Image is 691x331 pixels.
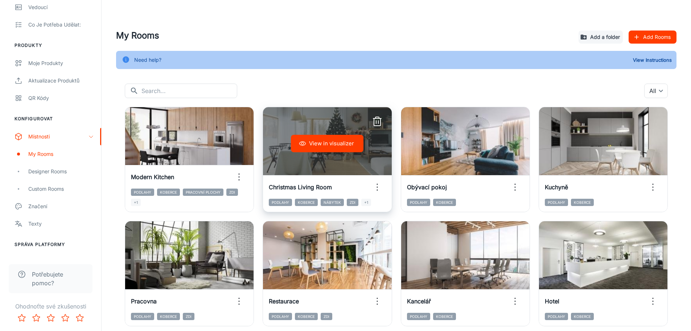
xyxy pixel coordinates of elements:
[28,59,94,67] div: Moje produkty
[29,311,44,325] button: Rate 2 star
[433,313,456,320] span: Koberce
[183,189,223,196] span: Pracovní plochy
[131,297,157,306] h6: Pracovna
[28,220,94,228] div: Texty
[291,135,363,152] button: View in visualizer
[157,189,180,196] span: Koberce
[131,199,141,206] span: +1
[407,199,430,206] span: Podlahy
[141,84,237,98] input: Search...
[545,183,568,191] h6: Kuchyně
[571,199,594,206] span: Koberce
[269,199,292,206] span: Podlahy
[295,199,318,206] span: Koberce
[321,199,344,206] span: Nábytek
[407,183,447,191] h6: Obývací pokoj
[28,167,94,175] div: Designer Rooms
[545,199,568,206] span: Podlahy
[28,202,94,210] div: Značení
[321,313,332,320] span: Zdi
[545,313,568,320] span: Podlahy
[15,311,29,325] button: Rate 1 star
[407,297,431,306] h6: Kancelář
[183,313,194,320] span: Zdi
[269,313,292,320] span: Podlahy
[28,3,94,11] div: Vedoucí
[157,313,180,320] span: Koberce
[32,270,84,287] span: Potřebujete pomoc?
[28,133,88,141] div: Místnosti
[131,173,174,181] h6: Modern Kitchen
[28,150,94,158] div: My Rooms
[58,311,73,325] button: Rate 4 star
[571,313,594,320] span: Koberce
[44,311,58,325] button: Rate 3 star
[407,313,430,320] span: Podlahy
[269,183,332,191] h6: Christmas Living Room
[131,313,154,320] span: Podlahy
[28,94,94,102] div: QR kódy
[28,185,94,193] div: Custom Rooms
[433,199,456,206] span: Koberce
[28,77,94,85] div: Aktualizace produktů
[134,53,161,67] div: Need help?
[631,55,674,65] button: View Instructions
[644,84,668,98] div: All
[579,31,623,44] button: Add a folder
[131,189,154,196] span: Podlahy
[269,297,299,306] h6: Restaurace
[28,21,94,29] div: Co je potřeba udělat:
[116,29,573,42] h4: My Rooms
[629,31,676,44] button: Add Rooms
[226,189,238,196] span: Zdi
[545,297,559,306] h6: Hotel
[6,302,95,311] p: Ohodnoťte své zkušenosti
[361,199,371,206] span: +1
[295,313,318,320] span: Koberce
[347,199,358,206] span: Zdi
[73,311,87,325] button: Rate 5 star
